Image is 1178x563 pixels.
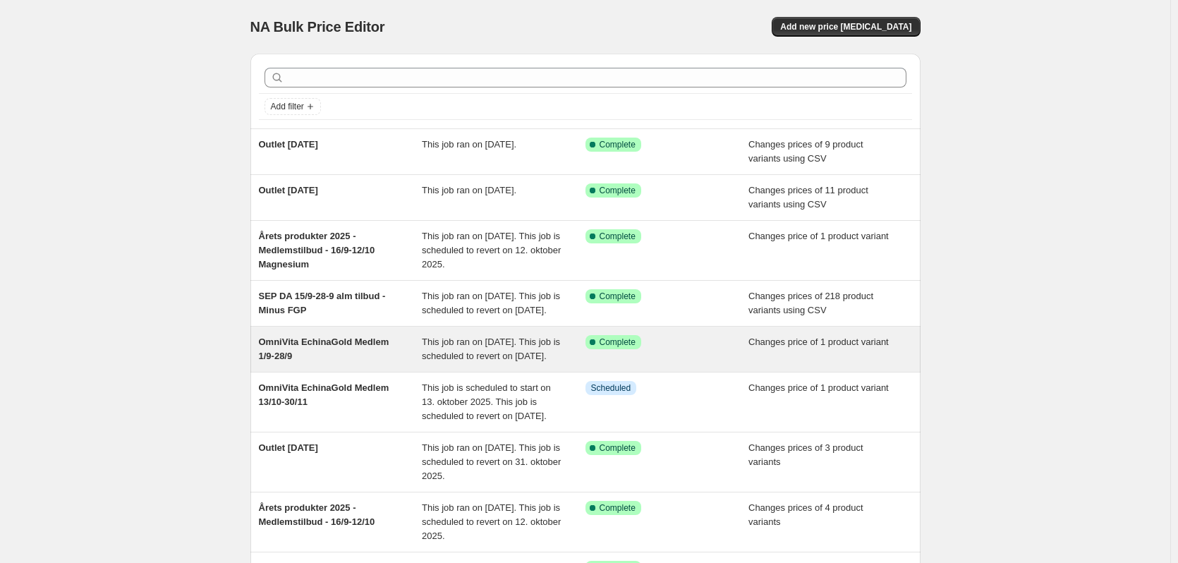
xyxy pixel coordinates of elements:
span: Outlet [DATE] [259,139,318,150]
span: Changes prices of 218 product variants using CSV [748,291,873,315]
span: Add filter [271,101,304,112]
span: Outlet [DATE] [259,442,318,453]
span: This job ran on [DATE]. This job is scheduled to revert on [DATE]. [422,291,560,315]
span: Complete [600,139,636,150]
span: Complete [600,291,636,302]
span: OmniVita EchinaGold Medlem 1/9-28/9 [259,337,389,361]
span: Complete [600,502,636,514]
span: This job ran on [DATE]. This job is scheduled to revert on 12. oktober 2025. [422,502,561,541]
span: Årets produkter 2025 - Medlemstilbud - 16/9-12/10 [259,502,375,527]
span: Changes prices of 11 product variants using CSV [748,185,868,210]
span: This job ran on [DATE]. This job is scheduled to revert on 12. oktober 2025. [422,231,561,270]
span: Complete [600,185,636,196]
button: Add filter [265,98,321,115]
span: Changes prices of 4 product variants [748,502,863,527]
span: Changes prices of 9 product variants using CSV [748,139,863,164]
span: NA Bulk Price Editor [250,19,385,35]
span: Changes price of 1 product variant [748,382,889,393]
span: Scheduled [591,382,631,394]
span: This job ran on [DATE]. This job is scheduled to revert on [DATE]. [422,337,560,361]
span: This job ran on [DATE]. [422,185,516,195]
span: Complete [600,231,636,242]
span: Complete [600,337,636,348]
span: Changes price of 1 product variant [748,231,889,241]
span: OmniVita EchinaGold Medlem 13/10-30/11 [259,382,389,407]
span: Complete [600,442,636,454]
span: Add new price [MEDICAL_DATA] [780,21,911,32]
button: Add new price [MEDICAL_DATA] [772,17,920,37]
span: This job ran on [DATE]. This job is scheduled to revert on 31. oktober 2025. [422,442,561,481]
span: Outlet [DATE] [259,185,318,195]
span: Årets produkter 2025 - Medlemstilbud - 16/9-12/10 Magnesium [259,231,375,270]
span: This job ran on [DATE]. [422,139,516,150]
span: Changes prices of 3 product variants [748,442,863,467]
span: SEP DA 15/9-28-9 alm tilbud - Minus FGP [259,291,386,315]
span: Changes price of 1 product variant [748,337,889,347]
span: This job is scheduled to start on 13. oktober 2025. This job is scheduled to revert on [DATE]. [422,382,551,421]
